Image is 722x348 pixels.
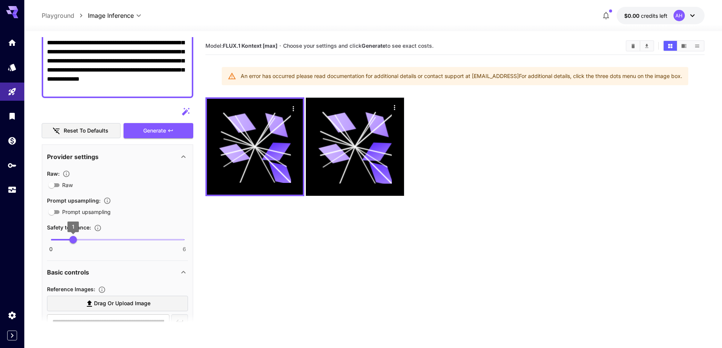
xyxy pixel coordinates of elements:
[677,41,691,51] button: Show images in video view
[95,286,109,293] button: Upload a reference image to guide the result. This is needed for Image-to-Image or Inpainting. Su...
[47,148,188,166] div: Provider settings
[62,208,111,216] span: Prompt upsampling
[42,11,74,20] a: Playground
[8,161,17,170] div: API Keys
[288,103,299,114] div: Actions
[47,296,188,311] label: Drag or upload image
[42,11,88,20] nav: breadcrumb
[183,245,186,253] span: 6
[47,263,188,281] div: Basic controls
[8,38,17,47] div: Home
[626,40,654,51] div: Clear ImagesDownload All
[362,42,385,49] b: Generate
[42,123,121,139] button: Reset to defaults
[673,10,685,21] div: AH
[91,224,105,232] button: Controls the tolerance level for input and output content moderation. Lower values apply stricter...
[664,41,677,51] button: Show images in grid view
[72,223,74,230] span: 1
[624,12,641,19] span: $0.00
[617,7,705,24] button: $0.00AH
[62,181,73,189] span: Raw
[47,197,100,204] span: Prompt upsampling :
[223,42,277,49] b: FLUX.1 Kontext [max]
[88,11,134,20] span: Image Inference
[279,41,281,50] p: ·
[8,136,17,145] div: Wallet
[241,69,682,83] div: An error has occurred please read documentation for additional details or contact support at [EMA...
[47,286,95,292] span: Reference Images :
[124,123,193,139] button: Generate
[663,40,705,51] div: Show images in grid viewShow images in video viewShow images in list view
[8,62,17,72] div: Models
[8,185,17,195] div: Usage
[283,42,434,49] span: Choose your settings and click to see exact costs.
[60,170,73,178] button: Controls the level of post-processing applied to generated images.
[641,12,667,19] span: credits left
[626,41,640,51] button: Clear Images
[7,331,17,340] button: Expand sidebar
[94,299,150,308] span: Drag or upload image
[8,311,17,320] div: Settings
[100,197,114,204] button: Enables automatic enhancement and expansion of the input prompt to improve generation quality and...
[691,41,704,51] button: Show images in list view
[47,224,91,231] span: Safety tolerance :
[8,111,17,121] div: Library
[143,126,166,136] span: Generate
[205,42,277,49] span: Model:
[47,152,99,161] p: Provider settings
[47,268,89,277] p: Basic controls
[640,41,653,51] button: Download All
[49,245,53,253] span: 0
[47,170,60,177] span: Raw :
[8,87,17,97] div: Playground
[389,101,400,113] div: Actions
[624,12,667,20] div: $0.00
